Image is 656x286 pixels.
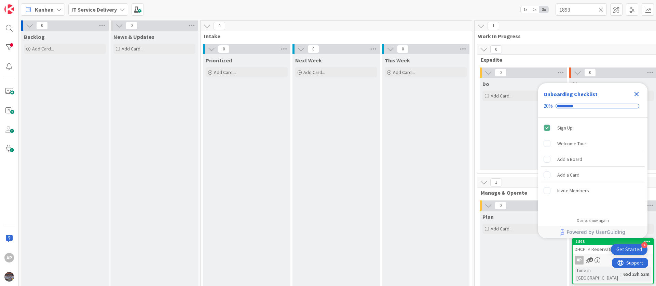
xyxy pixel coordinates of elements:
[538,83,647,238] div: Checklist Container
[482,213,494,220] span: Plan
[611,244,647,255] div: Open Get Started checklist, remaining modules: 4
[620,270,621,278] span: :
[573,239,653,245] div: 1893
[295,57,322,64] span: Next Week
[557,124,573,132] div: Sign Up
[621,270,651,278] div: 65d 23h 52m
[4,4,14,14] img: Visit kanbanzone.com
[4,253,14,262] div: AP
[631,89,642,100] div: Close Checklist
[541,136,645,151] div: Welcome Tour is incomplete.
[542,226,644,238] a: Powered by UserGuiding
[573,239,653,254] div: 1893DHCP IP Reservation For Printers
[616,246,642,253] div: Get Started
[575,256,584,265] div: AP
[397,45,409,53] span: 0
[488,22,499,30] span: 1
[575,246,642,252] span: DHCP IP Reservation For Printers
[556,3,607,16] input: Quick Filter...
[541,167,645,182] div: Add a Card is incomplete.
[544,90,598,98] div: Onboarding Checklist
[573,256,653,265] div: AP
[35,5,54,14] span: Kanban
[566,228,625,236] span: Powered by UserGuiding
[490,178,502,186] span: 1
[214,22,225,30] span: 0
[206,57,232,64] span: Prioritized
[521,6,530,13] span: 1x
[218,45,230,53] span: 0
[214,69,236,75] span: Add Card...
[393,69,415,75] span: Add Card...
[24,33,45,40] span: Backlog
[482,80,489,87] span: Do
[589,257,593,262] span: 2
[557,155,582,163] div: Add a Board
[36,21,48,30] span: 0
[538,118,647,213] div: Checklist items
[584,69,596,77] span: 0
[577,218,609,223] div: Do not show again
[544,103,553,109] div: 20%
[641,242,647,248] div: 4
[572,80,587,87] span: Stage
[71,6,117,13] b: IT Service Delivery
[557,139,586,148] div: Welcome Tour
[530,6,539,13] span: 2x
[541,120,645,135] div: Sign Up is complete.
[126,21,137,30] span: 0
[541,152,645,167] div: Add a Board is incomplete.
[572,238,654,284] a: 1893DHCP IP Reservation For PrintersAPTime in [GEOGRAPHIC_DATA]:65d 23h 52m
[122,46,143,52] span: Add Card...
[495,69,506,77] span: 0
[557,171,579,179] div: Add a Card
[204,33,463,40] span: Intake
[575,267,620,282] div: Time in [GEOGRAPHIC_DATA]
[544,103,642,109] div: Checklist progress: 20%
[541,183,645,198] div: Invite Members is incomplete.
[539,6,548,13] span: 3x
[14,1,31,9] span: Support
[303,69,325,75] span: Add Card...
[576,239,653,244] div: 1893
[307,45,319,53] span: 0
[32,46,54,52] span: Add Card...
[490,45,502,54] span: 0
[495,201,506,210] span: 0
[385,57,410,64] span: This Week
[557,186,589,195] div: Invite Members
[538,226,647,238] div: Footer
[491,93,512,99] span: Add Card...
[4,272,14,282] img: avatar
[491,226,512,232] span: Add Card...
[113,33,154,40] span: News & Updates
